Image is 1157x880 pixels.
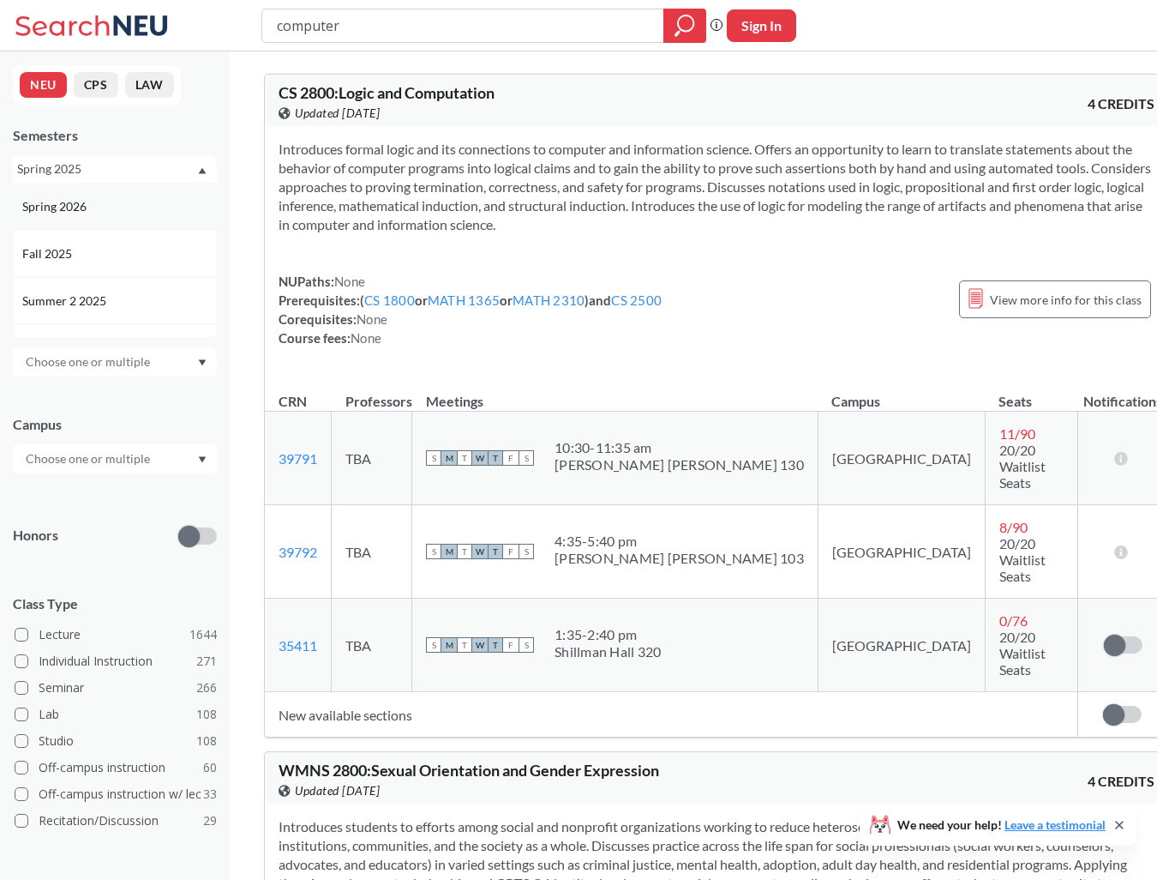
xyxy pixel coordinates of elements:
[17,352,161,372] input: Choose one or multiple
[426,544,441,559] span: S
[332,375,412,412] th: Professors
[22,197,90,216] span: Spring 2026
[488,450,503,466] span: T
[555,626,661,643] div: 1:35 - 2:40 pm
[555,439,804,456] div: 10:30 - 11:35 am
[985,375,1077,412] th: Seats
[15,650,217,672] label: Individual Instruction
[472,544,488,559] span: W
[17,449,161,469] input: Choose one or multiple
[279,761,659,780] span: WMNS 2800 : Sexual Orientation and Gender Expression
[15,783,217,805] label: Off-campus instruction w/ lec
[203,758,217,777] span: 60
[611,292,662,308] a: CS 2500
[441,450,457,466] span: M
[196,732,217,750] span: 108
[513,292,584,308] a: MATH 2310
[999,535,1046,584] span: 20/20 Waitlist Seats
[364,292,415,308] a: CS 1800
[555,533,804,550] div: 4:35 - 5:40 pm
[125,72,174,98] button: LAW
[13,155,217,183] div: Spring 2025Dropdown arrowSpring 2026Fall 2025Summer 2 2025Summer Full 2025Summer 1 2025Spring 202...
[196,652,217,671] span: 271
[999,612,1028,629] span: 0 / 76
[13,594,217,613] span: Class Type
[357,311,387,327] span: None
[15,810,217,832] label: Recitation/Discussion
[999,519,1028,535] span: 8 / 90
[198,456,207,463] svg: Dropdown arrow
[457,544,472,559] span: T
[22,292,110,310] span: Summer 2 2025
[457,450,472,466] span: T
[295,104,380,123] span: Updated [DATE]
[279,140,1154,234] section: Introduces formal logic and its connections to computer and information science. Offers an opport...
[332,505,412,599] td: TBA
[279,392,307,411] div: CRN
[74,72,118,98] button: CPS
[15,730,217,752] label: Studio
[503,544,519,559] span: F
[503,637,519,653] span: F
[1088,772,1154,791] span: 4 CREDITS
[203,785,217,804] span: 33
[279,450,317,467] a: 39791
[351,330,381,346] span: None
[189,625,217,644] span: 1644
[428,292,500,308] a: MATH 1365
[203,811,217,830] span: 29
[20,72,67,98] button: NEU
[198,167,207,174] svg: Dropdown arrow
[332,412,412,505] td: TBA
[426,450,441,466] span: S
[488,637,503,653] span: T
[275,11,651,40] input: Class, professor, course number, "phrase"
[818,505,985,599] td: [GEOGRAPHIC_DATA]
[1004,817,1106,832] a: Leave a testimonial
[279,83,495,102] span: CS 2800 : Logic and Computation
[22,244,75,263] span: Fall 2025
[15,624,217,646] label: Lecture
[999,629,1046,678] span: 20/20 Waitlist Seats
[555,643,661,660] div: Shillman Hall 320
[555,550,804,567] div: [PERSON_NAME] [PERSON_NAME] 103
[334,274,365,289] span: None
[426,637,441,653] span: S
[472,637,488,653] span: W
[472,450,488,466] span: W
[13,347,217,377] div: Dropdown arrow
[17,160,196,178] div: Spring 2025
[519,544,534,559] span: S
[441,637,457,653] span: M
[295,781,380,800] span: Updated [DATE]
[519,450,534,466] span: S
[519,637,534,653] span: S
[13,444,217,473] div: Dropdown arrow
[999,442,1046,491] span: 20/20 Waitlist Seats
[1088,94,1154,113] span: 4 CREDITS
[13,526,58,545] p: Honors
[503,450,519,466] span: F
[674,14,695,38] svg: magnifying glass
[265,692,1077,738] td: New available sections
[279,272,662,347] div: NUPaths: Prerequisites: ( or or ) and Corequisites: Course fees:
[196,705,217,724] span: 108
[727,9,796,42] button: Sign In
[818,599,985,692] td: [GEOGRAPHIC_DATA]
[990,289,1142,310] span: View more info for this class
[897,819,1106,831] span: We need your help!
[488,544,503,559] span: T
[279,544,317,560] a: 39792
[15,703,217,726] label: Lab
[13,126,217,145] div: Semesters
[332,599,412,692] td: TBA
[15,677,217,699] label: Seminar
[198,359,207,366] svg: Dropdown arrow
[818,412,985,505] td: [GEOGRAPHIC_DATA]
[13,415,217,434] div: Campus
[555,456,804,473] div: [PERSON_NAME] [PERSON_NAME] 130
[441,544,457,559] span: M
[999,425,1035,442] span: 11 / 90
[457,637,472,653] span: T
[196,678,217,697] span: 266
